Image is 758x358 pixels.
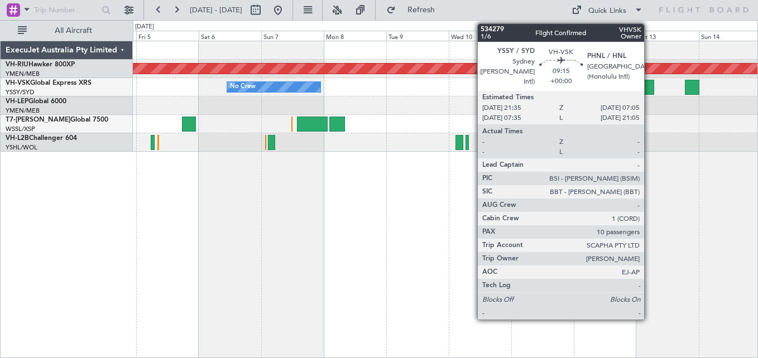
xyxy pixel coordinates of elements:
div: Fri 5 [136,31,199,41]
div: Fri 12 [574,31,636,41]
div: Thu 11 [511,31,574,41]
span: Refresh [398,6,445,14]
button: Quick Links [566,1,649,19]
span: VH-VSK [6,80,30,86]
a: WSSL/XSP [6,125,35,133]
a: VH-RIUHawker 800XP [6,61,75,68]
a: VH-L2BChallenger 604 [6,135,77,142]
button: Refresh [381,1,448,19]
a: YMEN/MEB [6,107,40,115]
span: All Aircraft [29,27,118,35]
div: Sun 7 [261,31,324,41]
div: Mon 8 [324,31,386,41]
button: All Aircraft [12,22,121,40]
span: VH-L2B [6,135,29,142]
input: Trip Number [34,2,98,18]
span: VH-RIU [6,61,28,68]
a: YMEN/MEB [6,70,40,78]
div: Wed 10 [449,31,511,41]
a: VH-LEPGlobal 6000 [6,98,66,105]
div: [DATE] [135,22,154,32]
span: T7-[PERSON_NAME] [6,117,70,123]
div: Quick Links [588,6,626,17]
span: [DATE] - [DATE] [190,5,242,15]
a: T7-[PERSON_NAME]Global 7500 [6,117,108,123]
div: Sat 6 [199,31,261,41]
div: Sat 13 [636,31,699,41]
a: VH-VSKGlobal Express XRS [6,80,92,86]
a: YSSY/SYD [6,88,34,96]
div: No Crew [230,79,256,95]
span: VH-LEP [6,98,28,105]
div: Tue 9 [386,31,449,41]
a: YSHL/WOL [6,143,37,152]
